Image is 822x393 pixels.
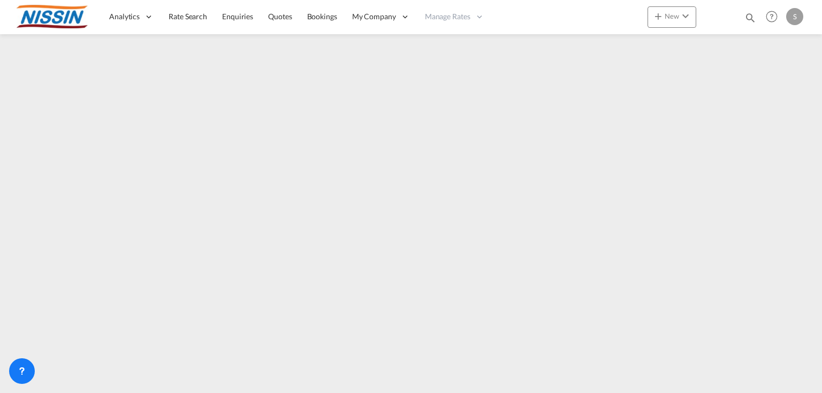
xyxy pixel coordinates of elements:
[763,7,781,26] span: Help
[169,12,207,21] span: Rate Search
[679,10,692,22] md-icon: icon-chevron-down
[222,12,253,21] span: Enquiries
[744,12,756,24] md-icon: icon-magnify
[352,11,396,22] span: My Company
[109,11,140,22] span: Analytics
[648,6,696,28] button: icon-plus 400-fgNewicon-chevron-down
[268,12,292,21] span: Quotes
[307,12,337,21] span: Bookings
[652,10,665,22] md-icon: icon-plus 400-fg
[786,8,803,25] div: S
[425,11,470,22] span: Manage Rates
[744,12,756,28] div: icon-magnify
[16,5,88,29] img: 485da9108dca11f0a63a77e390b9b49c.jpg
[652,12,692,20] span: New
[763,7,786,27] div: Help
